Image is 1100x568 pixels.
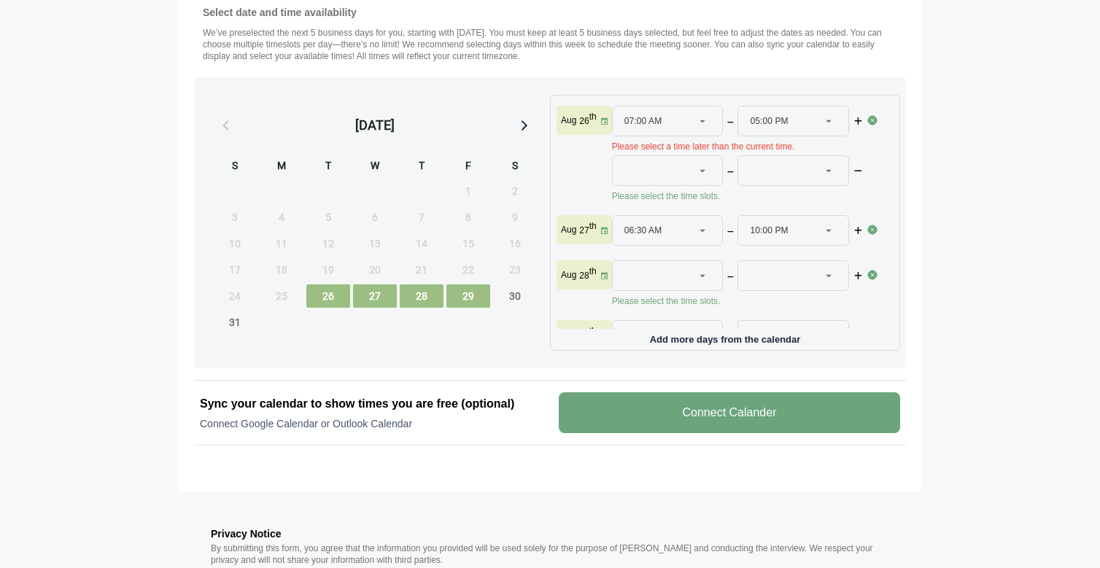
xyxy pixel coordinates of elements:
[559,392,900,433] v-button: Connect Calander
[260,284,303,308] span: Monday, August 25, 2025
[750,106,788,136] span: 05:00 PM
[306,284,350,308] span: Tuesday, August 26, 2025
[589,326,597,336] sup: th
[400,284,444,308] span: Thursday, August 28, 2025
[579,271,589,281] strong: 28
[200,416,541,431] p: Connect Google Calendar or Outlook Calendar
[306,258,350,281] span: Tuesday, August 19, 2025
[211,542,889,566] p: By submitting this form, you agree that the information you provided will be used solely for the ...
[612,190,867,202] p: Please select the time slots.
[561,269,576,281] p: Aug
[446,232,490,255] span: Friday, August 15, 2025
[750,216,788,245] span: 10:00 PM
[203,4,897,21] h4: Select date and time availability
[579,116,589,126] strong: 26
[400,157,444,176] div: T
[213,258,257,281] span: Sunday, August 17, 2025
[561,114,576,126] p: Aug
[211,525,889,542] h3: Privacy Notice
[579,225,589,236] strong: 27
[557,329,894,344] p: Add more days from the calendar
[493,284,537,308] span: Saturday, August 30, 2025
[353,258,397,281] span: Wednesday, August 20, 2025
[353,284,397,308] span: Wednesday, August 27, 2025
[213,232,257,255] span: Sunday, August 10, 2025
[306,206,350,229] span: Tuesday, August 5, 2025
[493,206,537,229] span: Saturday, August 9, 2025
[400,232,444,255] span: Thursday, August 14, 2025
[260,232,303,255] span: Monday, August 11, 2025
[260,206,303,229] span: Monday, August 4, 2025
[200,395,541,413] h2: Sync your calendar to show times you are free (optional)
[353,232,397,255] span: Wednesday, August 13, 2025
[446,206,490,229] span: Friday, August 8, 2025
[213,157,257,176] div: S
[213,311,257,334] span: Sunday, August 31, 2025
[589,266,597,276] sup: th
[400,206,444,229] span: Thursday, August 7, 2025
[493,157,537,176] div: S
[493,179,537,203] span: Saturday, August 2, 2025
[589,221,597,231] sup: th
[561,224,576,236] p: Aug
[306,157,350,176] div: T
[446,284,490,308] span: Friday, August 29, 2025
[203,27,897,62] p: We’ve preselected the next 5 business days for you, starting with [DATE]. You must keep at least ...
[446,157,490,176] div: F
[213,284,257,308] span: Sunday, August 24, 2025
[260,258,303,281] span: Monday, August 18, 2025
[612,141,867,152] p: Please select a time later than the current time.
[589,112,597,122] sup: th
[446,258,490,281] span: Friday, August 22, 2025
[624,106,662,136] span: 07:00 AM
[624,216,662,245] span: 06:30 AM
[493,258,537,281] span: Saturday, August 23, 2025
[355,115,395,136] div: [DATE]
[493,232,537,255] span: Saturday, August 16, 2025
[353,157,397,176] div: W
[260,157,303,176] div: M
[400,258,444,281] span: Thursday, August 21, 2025
[306,232,350,255] span: Tuesday, August 12, 2025
[353,206,397,229] span: Wednesday, August 6, 2025
[213,206,257,229] span: Sunday, August 3, 2025
[446,179,490,203] span: Friday, August 1, 2025
[612,295,867,307] p: Please select the time slots.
